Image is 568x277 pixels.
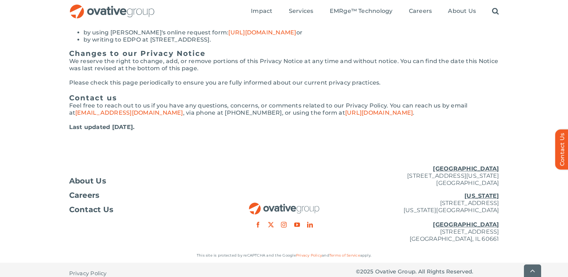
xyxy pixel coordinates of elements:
p: [STREET_ADDRESS][US_STATE] [GEOGRAPHIC_DATA] [356,165,499,187]
a: Contact Us [69,206,213,213]
p: [STREET_ADDRESS] [US_STATE][GEOGRAPHIC_DATA] [STREET_ADDRESS] [GEOGRAPHIC_DATA], IL 60661 [356,192,499,243]
a: Careers [409,8,432,15]
p: © Ovative Group. All Rights Reserved. [356,268,499,275]
a: Privacy Policy [296,253,322,258]
u: [US_STATE] [464,192,499,199]
u: [GEOGRAPHIC_DATA] [433,165,499,172]
li: by using [PERSON_NAME]'s online request form: or [83,29,499,36]
a: EMRge™ Technology [330,8,393,15]
a: youtube [294,222,300,228]
li: by writing to EDPO at [STREET_ADDRESS]. [83,36,499,43]
a: Services [289,8,314,15]
a: [URL][DOMAIN_NAME] [228,29,296,36]
span: Careers [69,192,100,199]
a: linkedin [307,222,313,228]
a: instagram [281,222,287,228]
a: Impact [251,8,272,15]
a: About Us [448,8,476,15]
p: Please check this page periodically to ensure you are fully informed about our current privacy pr... [69,79,499,86]
a: twitter [268,222,274,228]
h5: Changes to our Privacy Notice [69,49,499,58]
span: Contact Us [69,206,114,213]
p: Feel free to reach out to us if you have any questions, concerns, or comments related to our Priv... [69,102,499,116]
h5: Contact us [69,94,499,102]
span: About Us [69,177,106,185]
p: We reserve the right to change, add, or remove portions of this Privacy Notice at any time and wi... [69,58,499,72]
a: OG_Full_horizontal_RGB [69,4,155,10]
a: [URL][DOMAIN_NAME] [345,109,413,116]
a: Search [492,8,499,15]
span: 2025 [360,268,374,275]
a: Careers [69,192,213,199]
a: OG_Full_horizontal_RGB [248,202,320,209]
nav: Footer Menu [69,177,213,213]
p: This site is protected by reCAPTCHA and the Google and apply. [69,252,499,259]
a: facebook [255,222,261,228]
a: About Us [69,177,213,185]
u: [GEOGRAPHIC_DATA] [433,221,499,228]
a: [EMAIL_ADDRESS][DOMAIN_NAME] [75,109,183,116]
span: Privacy Policy [69,270,107,277]
a: Terms of Service [329,253,360,258]
strong: Last updated [DATE]. [69,124,135,130]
